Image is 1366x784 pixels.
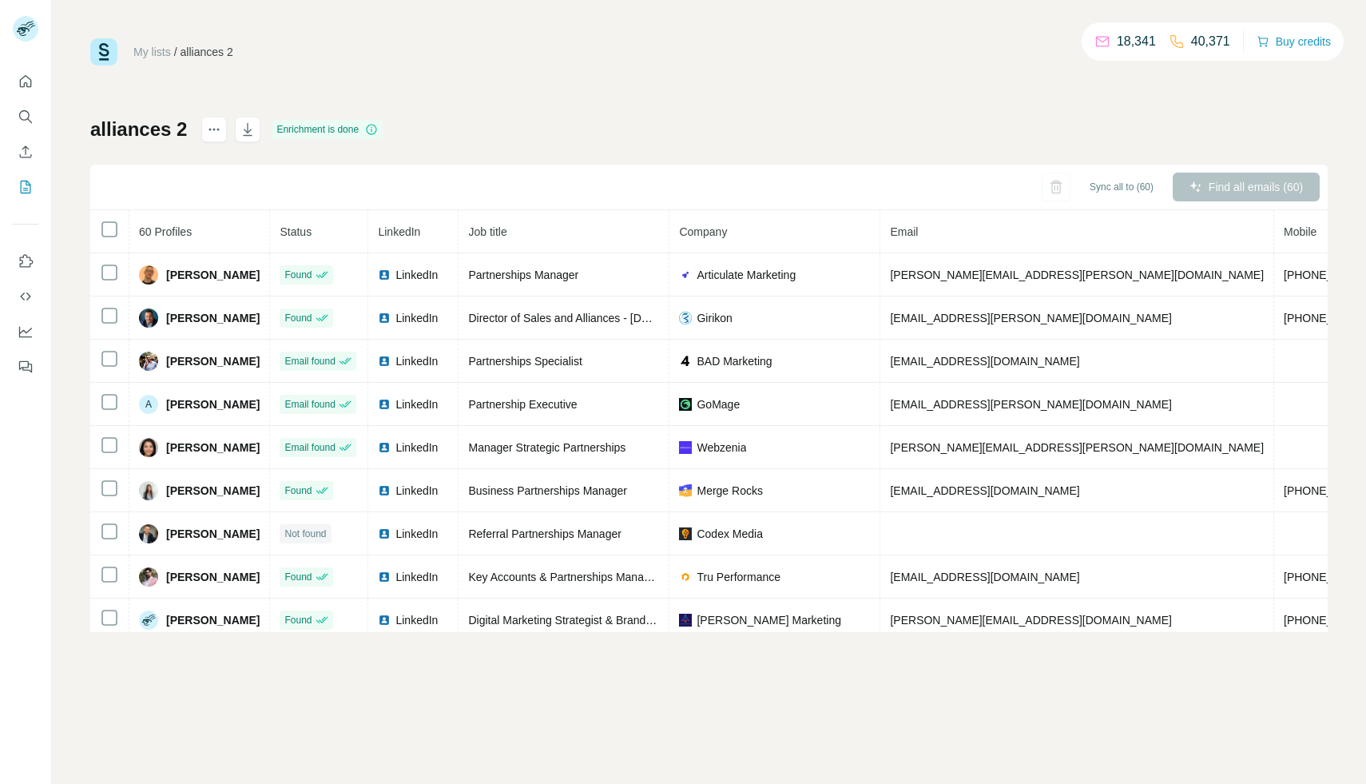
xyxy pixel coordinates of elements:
[166,526,260,542] span: [PERSON_NAME]
[13,282,38,311] button: Use Surfe API
[890,441,1264,454] span: [PERSON_NAME][EMAIL_ADDRESS][PERSON_NAME][DOMAIN_NAME]
[395,440,438,456] span: LinkedIn
[378,527,391,540] img: LinkedIn logo
[13,352,38,381] button: Feedback
[395,267,438,283] span: LinkedIn
[139,265,158,285] img: Avatar
[378,225,420,238] span: LinkedIn
[284,397,335,412] span: Email found
[139,352,158,371] img: Avatar
[174,44,177,60] li: /
[890,571,1079,583] span: [EMAIL_ADDRESS][DOMAIN_NAME]
[139,611,158,630] img: Avatar
[13,173,38,201] button: My lists
[272,120,383,139] div: Enrichment is done
[13,67,38,96] button: Quick start
[1078,175,1165,199] button: Sync all to (60)
[395,483,438,499] span: LinkedIn
[395,310,438,326] span: LinkedIn
[890,355,1079,368] span: [EMAIL_ADDRESS][DOMAIN_NAME]
[166,267,260,283] span: [PERSON_NAME]
[468,484,626,497] span: Business Partnerships Manager
[890,269,1264,281] span: [PERSON_NAME][EMAIL_ADDRESS][PERSON_NAME][DOMAIN_NAME]
[679,614,692,627] img: company-logo
[166,483,260,499] span: [PERSON_NAME]
[697,267,796,283] span: Articulate Marketing
[468,269,578,281] span: Partnerships Manager
[395,569,438,585] span: LinkedIn
[697,612,841,628] span: [PERSON_NAME] Marketing
[1284,225,1316,238] span: Mobile
[284,268,312,282] span: Found
[1257,30,1331,53] button: Buy credits
[679,398,692,411] img: company-logo
[395,353,438,369] span: LinkedIn
[890,398,1171,411] span: [EMAIL_ADDRESS][PERSON_NAME][DOMAIN_NAME]
[280,225,312,238] span: Status
[166,396,260,412] span: [PERSON_NAME]
[181,44,233,60] div: alliances 2
[284,613,312,627] span: Found
[395,396,438,412] span: LinkedIn
[679,441,692,454] img: company-logo
[468,398,577,411] span: Partnership Executive
[468,571,660,583] span: Key Accounts & Partnerships Manager
[378,398,391,411] img: LinkedIn logo
[378,312,391,324] img: LinkedIn logo
[284,354,335,368] span: Email found
[697,569,780,585] span: Tru Performance
[201,117,227,142] button: actions
[395,526,438,542] span: LinkedIn
[395,612,438,628] span: LinkedIn
[13,102,38,131] button: Search
[679,484,692,497] img: company-logo
[468,312,763,324] span: Director of Sales and Alliances - [DOMAIN_NAME] Practice
[679,527,692,540] img: company-logo
[890,614,1171,627] span: [PERSON_NAME][EMAIL_ADDRESS][DOMAIN_NAME]
[13,247,38,276] button: Use Surfe on LinkedIn
[697,526,763,542] span: Codex Media
[284,527,326,541] span: Not found
[284,440,335,455] span: Email found
[697,353,772,369] span: BAD Marketing
[90,117,187,142] h1: alliances 2
[697,310,732,326] span: Girikon
[139,567,158,587] img: Avatar
[890,225,918,238] span: Email
[378,355,391,368] img: LinkedIn logo
[139,395,158,414] div: A
[378,484,391,497] img: LinkedIn logo
[679,269,692,281] img: company-logo
[13,317,38,346] button: Dashboard
[378,571,391,583] img: LinkedIn logo
[890,484,1079,497] span: [EMAIL_ADDRESS][DOMAIN_NAME]
[13,137,38,166] button: Enrich CSV
[284,484,312,498] span: Found
[139,225,192,238] span: 60 Profiles
[468,527,621,540] span: Referral Partnerships Manager
[378,614,391,627] img: LinkedIn logo
[166,310,260,326] span: [PERSON_NAME]
[166,440,260,456] span: [PERSON_NAME]
[133,46,171,58] a: My lists
[139,524,158,543] img: Avatar
[697,396,740,412] span: GoMage
[90,38,117,66] img: Surfe Logo
[166,569,260,585] span: [PERSON_NAME]
[679,225,727,238] span: Company
[378,269,391,281] img: LinkedIn logo
[166,353,260,369] span: [PERSON_NAME]
[284,570,312,584] span: Found
[679,571,692,583] img: company-logo
[468,225,506,238] span: Job title
[1191,32,1230,51] p: 40,371
[679,312,692,324] img: company-logo
[139,481,158,500] img: Avatar
[1090,180,1154,194] span: Sync all to (60)
[468,441,625,454] span: Manager Strategic Partnerships
[166,612,260,628] span: [PERSON_NAME]
[468,355,582,368] span: Partnerships Specialist
[139,308,158,328] img: Avatar
[697,483,762,499] span: Merge Rocks
[679,355,692,368] img: company-logo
